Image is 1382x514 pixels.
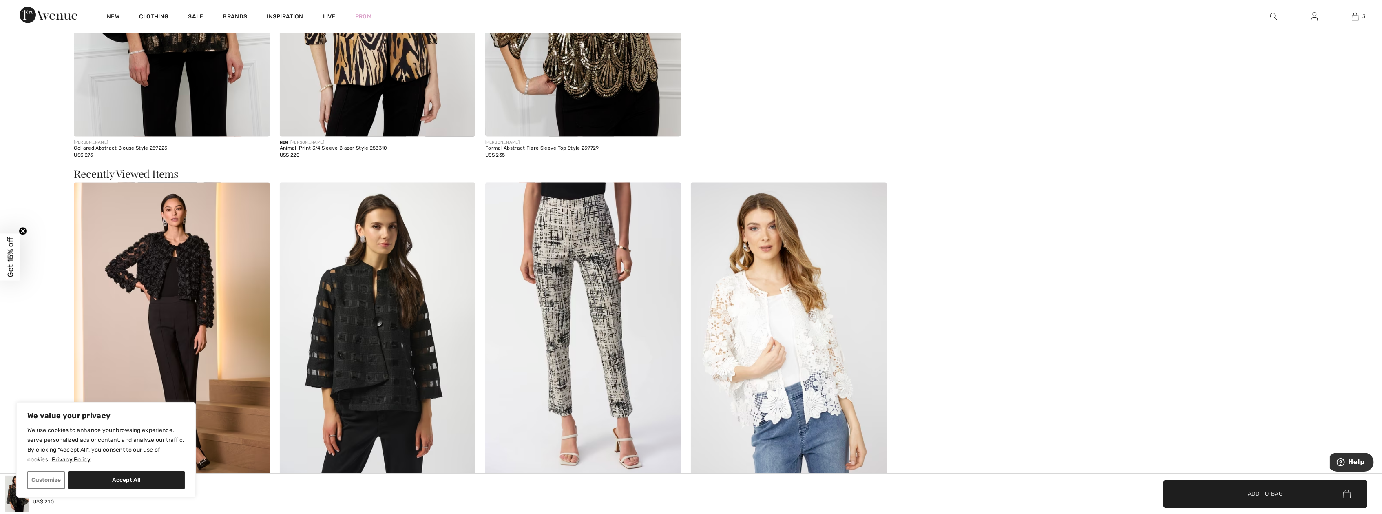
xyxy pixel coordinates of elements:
div: [PERSON_NAME] [485,140,681,146]
button: Customize [27,471,65,489]
span: Inspiration [267,13,303,22]
button: Add to Bag [1163,480,1367,508]
span: US$ 275 [74,152,93,158]
button: Accept All [68,471,185,489]
button: Close teaser [19,227,27,235]
div: Animal-Print 3/4 Sleeve Blazer Style 253310 [280,146,475,151]
img: My Info [1311,11,1318,21]
a: 3 [1335,11,1375,21]
a: Clothing [139,13,168,22]
img: 1ère Avenue [20,7,77,23]
span: US$ 235 [485,152,505,158]
span: 3 [1363,13,1366,20]
img: Slim Ankle-Length Trousers Style 251259 [485,182,681,476]
span: New [280,140,289,145]
img: search the website [1270,11,1277,21]
p: We value your privacy [27,411,185,421]
div: We value your privacy [16,402,196,498]
img: Floral Lace Jacket Style 251523 [691,182,887,476]
span: US$ 210 [33,498,54,505]
span: US$ 220 [280,152,300,158]
div: Collared Abstract Blouse Style 259225 [74,146,270,151]
span: Get 15% off [6,237,15,277]
a: Sign In [1305,11,1325,22]
div: [PERSON_NAME] [74,140,270,146]
div: [PERSON_NAME] [280,140,475,146]
img: Collared Formal Button Closure Style 253199 [280,182,475,476]
a: Prom [355,12,371,21]
iframe: Opens a widget where you can find more information [1330,453,1374,473]
img: Bag.svg [1343,490,1351,498]
div: Formal Abstract Flare Sleeve Top Style 259729 [485,146,681,151]
a: Live [323,12,336,21]
img: My Bag [1352,11,1359,21]
a: Privacy Policy [51,456,91,463]
span: Add to Bag [1248,490,1283,498]
a: Brands [223,13,248,22]
a: Sale [188,13,203,22]
img: Formal Top Style 259134 [5,476,29,512]
img: Slim Fit Formal Trousers Style 254102 [74,182,270,476]
p: We use cookies to enhance your browsing experience, serve personalized ads or content, and analyz... [27,425,185,465]
a: New [107,13,119,22]
h3: Recently Viewed Items [74,168,1308,179]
